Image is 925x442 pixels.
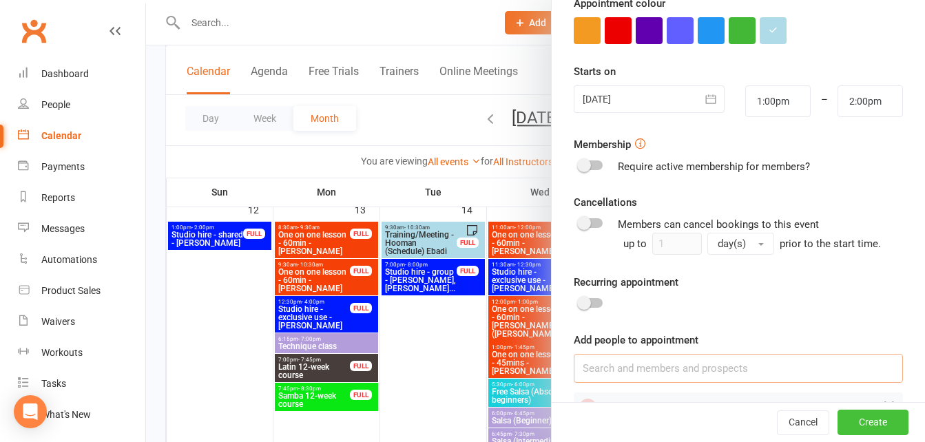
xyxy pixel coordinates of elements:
[574,354,903,383] input: Search and members and prospects
[881,398,897,416] button: Remove from Appointment
[41,316,75,327] div: Waivers
[41,347,83,358] div: Workouts
[18,399,145,430] a: What's New
[623,233,774,255] div: up to
[707,233,774,255] button: day(s)
[574,332,698,348] label: Add people to appointment
[18,59,145,90] a: Dashboard
[780,238,881,250] span: prior to the start time.
[18,151,145,182] a: Payments
[718,238,746,250] span: day(s)
[574,194,637,211] label: Cancellations
[18,337,145,368] a: Workouts
[41,99,70,110] div: People
[14,395,47,428] div: Open Intercom Messenger
[41,68,89,79] div: Dashboard
[41,285,101,296] div: Product Sales
[18,275,145,306] a: Product Sales
[574,63,616,80] label: Starts on
[41,192,75,203] div: Reports
[18,213,145,244] a: Messages
[41,161,85,172] div: Payments
[618,216,903,255] div: Members can cancel bookings to this event
[18,182,145,213] a: Reports
[18,368,145,399] a: Tasks
[41,223,85,234] div: Messages
[618,158,810,175] div: Require active membership for members?
[41,378,66,389] div: Tasks
[18,90,145,120] a: People
[599,401,718,413] span: Hooman (schedule) Ebadi
[18,244,145,275] a: Automations
[579,399,596,416] div: Member
[574,274,678,291] label: Recurring appointment
[41,254,97,265] div: Automations
[810,85,838,117] div: –
[18,120,145,151] a: Calendar
[777,410,829,435] button: Cancel
[838,410,908,435] button: Create
[41,409,91,420] div: What's New
[17,14,51,48] a: Clubworx
[41,130,81,141] div: Calendar
[574,136,631,153] label: Membership
[18,306,145,337] a: Waivers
